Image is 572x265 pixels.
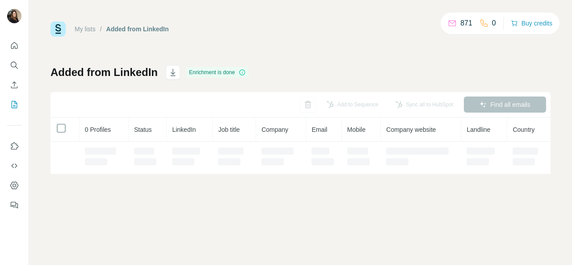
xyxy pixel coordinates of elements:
[347,126,366,133] span: Mobile
[7,158,21,174] button: Use Surfe API
[134,126,152,133] span: Status
[460,18,472,29] p: 871
[50,21,66,37] img: Surfe Logo
[7,177,21,193] button: Dashboard
[106,25,169,34] div: Added from LinkedIn
[311,126,327,133] span: Email
[7,9,21,23] img: Avatar
[186,67,248,78] div: Enrichment is done
[7,77,21,93] button: Enrich CSV
[50,65,158,80] h1: Added from LinkedIn
[7,57,21,73] button: Search
[100,25,102,34] li: /
[511,17,552,29] button: Buy credits
[467,126,490,133] span: Landline
[386,126,436,133] span: Company website
[492,18,496,29] p: 0
[75,25,96,33] a: My lists
[172,126,196,133] span: LinkedIn
[85,126,111,133] span: 0 Profiles
[7,38,21,54] button: Quick start
[7,138,21,154] button: Use Surfe on LinkedIn
[513,126,534,133] span: Country
[7,197,21,213] button: Feedback
[218,126,240,133] span: Job title
[7,97,21,113] button: My lists
[261,126,288,133] span: Company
